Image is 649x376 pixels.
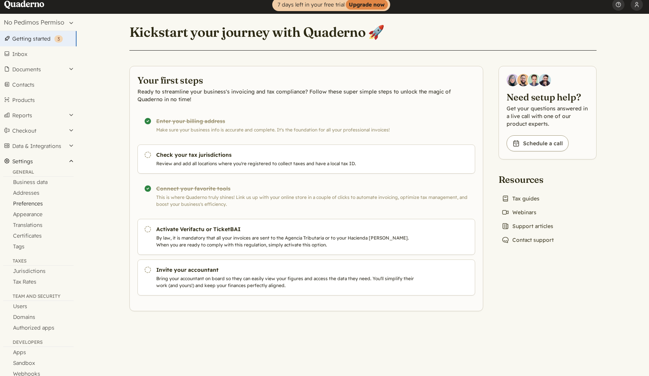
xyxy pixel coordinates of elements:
[499,221,556,232] a: Support articles
[137,219,475,255] a: Activate Verifactu or TicketBAI By law, it is mandatory that all your invoices are sent to the Ag...
[517,74,530,86] img: Jairo Fumero, Account Executive at Quaderno
[499,235,557,245] a: Contact support
[528,74,540,86] img: Ivo Oltmans, Business Developer at Quaderno
[3,339,74,347] div: Developers
[499,193,543,204] a: Tax guides
[499,173,557,186] h2: Resources
[539,74,551,86] img: Javier Rubio, DevRel at Quaderno
[507,105,589,128] p: Get your questions answered in a live call with one of our product experts.
[129,24,385,41] h1: Kickstart your journey with Quaderno 🚀
[137,259,475,296] a: Invite your accountant Bring your accountant on board so they can easily view your figures and ac...
[156,160,417,167] p: Review and add all locations where you're registered to collect taxes and have a local tax ID.
[137,88,475,103] p: Ready to streamline your business's invoicing and tax compliance? Follow these super simple steps...
[507,91,589,103] h2: Need setup help?
[507,74,519,86] img: Diana Carrasco, Account Executive at Quaderno
[137,74,475,86] h2: Your first steps
[499,207,539,218] a: Webinars
[3,293,74,301] div: Team and security
[156,235,417,248] p: By law, it is mandatory that all your invoices are sent to the Agencia Tributaria or to your Haci...
[3,258,74,266] div: Taxes
[57,36,60,42] span: 3
[137,144,475,174] a: Check your tax jurisdictions Review and add all locations where you're registered to collect taxe...
[3,169,74,177] div: General
[156,225,417,233] h3: Activate Verifactu or TicketBAI
[156,266,417,274] h3: Invite your accountant
[156,275,417,289] p: Bring your accountant on board so they can easily view your figures and access the data they need...
[507,135,569,151] a: Schedule a call
[156,151,417,159] h3: Check your tax jurisdictions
